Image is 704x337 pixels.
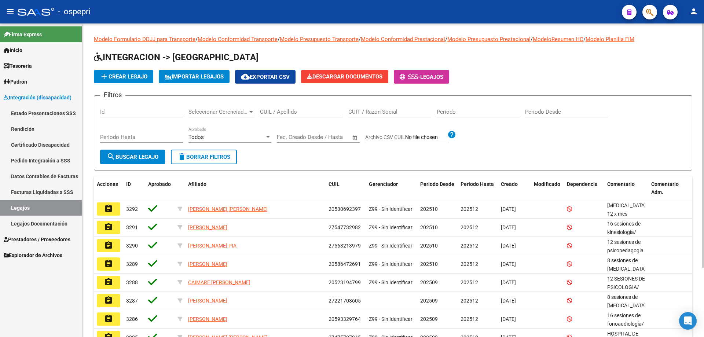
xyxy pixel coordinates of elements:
span: IMPORTAR LEGAJOS [165,73,224,80]
span: Borrar Filtros [177,154,230,160]
span: 202509 [420,279,438,285]
span: Seleccionar Gerenciador [188,109,248,115]
span: 3289 [126,261,138,267]
span: Legajos [420,74,443,80]
a: Modelo Formulario DDJJ para Transporte [94,36,195,43]
button: Buscar Legajo [100,150,165,164]
datatable-header-cell: ID [123,176,145,201]
datatable-header-cell: Comentario [604,176,648,201]
datatable-header-cell: Aprobado [145,176,175,201]
button: Borrar Filtros [171,150,237,164]
span: 202512 [461,206,478,212]
span: Archivo CSV CUIL [365,134,405,140]
span: Creado [501,181,518,187]
button: Crear Legajo [94,70,153,83]
span: 20593329764 [329,316,361,322]
span: ID [126,181,131,187]
span: 27221703605 [329,298,361,304]
span: CAIMARE [PERSON_NAME] [188,279,250,285]
mat-icon: cloud_download [241,72,250,81]
span: Afiliado [188,181,206,187]
a: Modelo Planilla FIM [586,36,634,43]
mat-icon: menu [6,7,15,16]
mat-icon: person [689,7,698,16]
a: Modelo Presupuesto Transporte [280,36,359,43]
span: Psicomotricidad 12 x mes octubre/diciembre 2025 Lic Diaz Natalia. Psicopedgogia 10 x mes octubre/... [607,202,648,275]
button: -Legajos [394,70,449,84]
mat-icon: assignment [104,204,113,213]
span: Comentario [607,181,635,187]
span: Crear Legajo [100,73,147,80]
span: Z99 - Sin Identificar [369,206,412,212]
span: 20530692397 [329,206,361,212]
span: [DATE] [501,279,516,285]
datatable-header-cell: Dependencia [564,176,604,201]
span: 20586472691 [329,261,361,267]
span: 202510 [420,206,438,212]
span: [PERSON_NAME] [188,261,227,267]
span: Inicio [4,46,22,54]
span: - ospepri [58,4,90,20]
span: 27563213979 [329,243,361,249]
span: 202510 [420,224,438,230]
span: 27547732982 [329,224,361,230]
span: 8 sesiones de psicomotricidad. pianelli danna. 12 fonoaudiologia. gomez noelia 12 sesiones de psi... [607,257,648,330]
span: 3292 [126,206,138,212]
mat-icon: delete [177,152,186,161]
span: Comentario Adm. [651,181,679,195]
span: Modificado [534,181,560,187]
span: 3288 [126,279,138,285]
mat-icon: assignment [104,241,113,250]
span: Periodo Hasta [461,181,494,187]
span: Aprobado [148,181,171,187]
span: Gerenciador [369,181,398,187]
span: [PERSON_NAME] PIA [188,243,236,249]
span: [PERSON_NAME] [188,224,227,230]
div: Open Intercom Messenger [679,312,697,330]
a: ModeloResumen HC [533,36,583,43]
span: Explorador de Archivos [4,251,62,259]
a: Modelo Conformidad Transporte [198,36,278,43]
span: Periodo Desde [420,181,454,187]
datatable-header-cell: Gerenciador [366,176,417,201]
span: Integración (discapacidad) [4,94,71,102]
datatable-header-cell: Modificado [531,176,564,201]
datatable-header-cell: Creado [498,176,531,201]
span: Padrón [4,78,27,86]
button: Exportar CSV [235,70,296,84]
span: 202512 [461,224,478,230]
span: 202512 [461,298,478,304]
span: Z99 - Sin Identificar [369,316,412,322]
span: 3291 [126,224,138,230]
span: Exportar CSV [241,74,290,80]
span: 202510 [420,243,438,249]
span: Acciones [97,181,118,187]
span: 202509 [420,316,438,322]
span: - [400,74,420,80]
span: 202512 [461,279,478,285]
datatable-header-cell: Acciones [94,176,123,201]
span: CUIL [329,181,340,187]
span: Firma Express [4,30,42,39]
datatable-header-cell: CUIL [326,176,366,201]
mat-icon: assignment [104,296,113,305]
span: 202512 [461,261,478,267]
span: 202512 [461,243,478,249]
span: 3286 [126,316,138,322]
span: [DATE] [501,206,516,212]
span: [PERSON_NAME] [188,316,227,322]
span: 3287 [126,298,138,304]
span: [DATE] [501,316,516,322]
input: Fecha inicio [277,134,307,140]
input: Archivo CSV CUIL [405,134,447,141]
span: Z99 - Sin Identificar [369,224,412,230]
mat-icon: help [447,130,456,139]
span: Z99 - Sin Identificar [369,279,412,285]
span: 202512 [461,316,478,322]
datatable-header-cell: Comentario Adm. [648,176,692,201]
mat-icon: assignment [104,223,113,231]
datatable-header-cell: Afiliado [185,176,326,201]
span: Descargar Documentos [307,73,382,80]
span: Prestadores / Proveedores [4,235,70,243]
span: Buscar Legajo [107,154,158,160]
